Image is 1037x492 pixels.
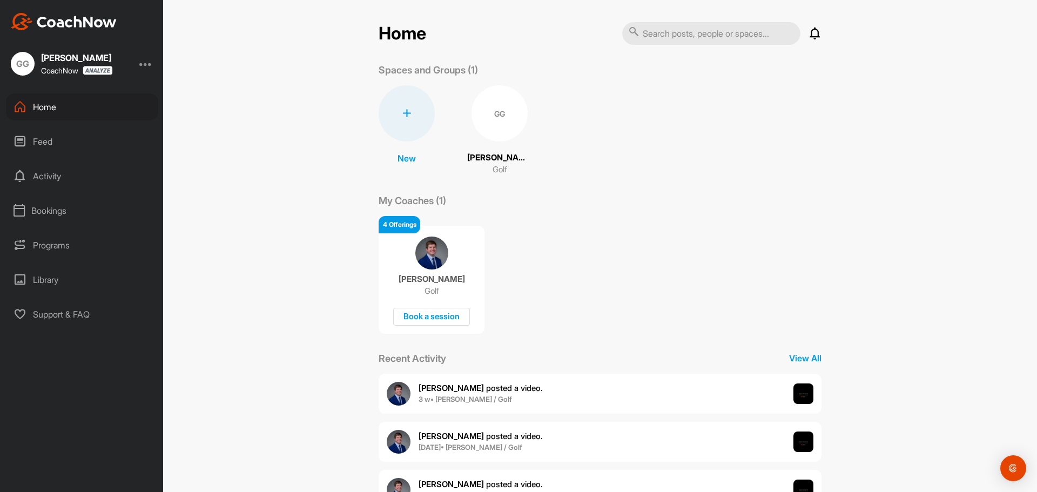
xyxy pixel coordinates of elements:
span: posted a video . [419,479,543,489]
p: Golf [425,286,439,296]
h2: Home [379,23,426,44]
img: CoachNow analyze [83,66,113,75]
div: Support & FAQ [6,301,158,328]
b: [DATE] • [PERSON_NAME] / Golf [419,443,522,451]
span: posted a video . [419,431,543,441]
div: Feed [6,128,158,155]
div: [PERSON_NAME] [41,53,113,62]
img: CoachNow [11,13,117,30]
b: 3 w • [PERSON_NAME] / Golf [419,395,512,403]
p: Spaces and Groups (1) [379,63,478,77]
a: GG[PERSON_NAME]Golf [467,85,532,176]
div: Bookings [6,197,158,224]
p: Golf [493,164,507,176]
div: Programs [6,232,158,259]
b: [PERSON_NAME] [419,479,484,489]
img: post image [793,383,814,404]
p: Recent Activity [379,351,446,366]
img: coach avatar [415,237,448,269]
img: user avatar [387,430,410,454]
b: [PERSON_NAME] [419,383,484,393]
div: CoachNow [41,66,113,75]
div: Book a session [393,308,470,326]
img: post image [793,432,814,452]
p: New [398,152,416,165]
div: Open Intercom Messenger [1000,455,1026,481]
div: GG [472,85,528,141]
span: posted a video . [419,383,543,393]
p: View All [789,352,821,365]
div: Library [6,266,158,293]
p: My Coaches (1) [379,193,446,208]
p: [PERSON_NAME] [399,274,465,285]
div: Activity [6,163,158,190]
p: [PERSON_NAME] [467,152,532,164]
input: Search posts, people or spaces... [622,22,800,45]
img: user avatar [387,382,410,406]
div: GG [11,52,35,76]
div: Home [6,93,158,120]
div: 4 Offerings [379,216,420,233]
b: [PERSON_NAME] [419,431,484,441]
